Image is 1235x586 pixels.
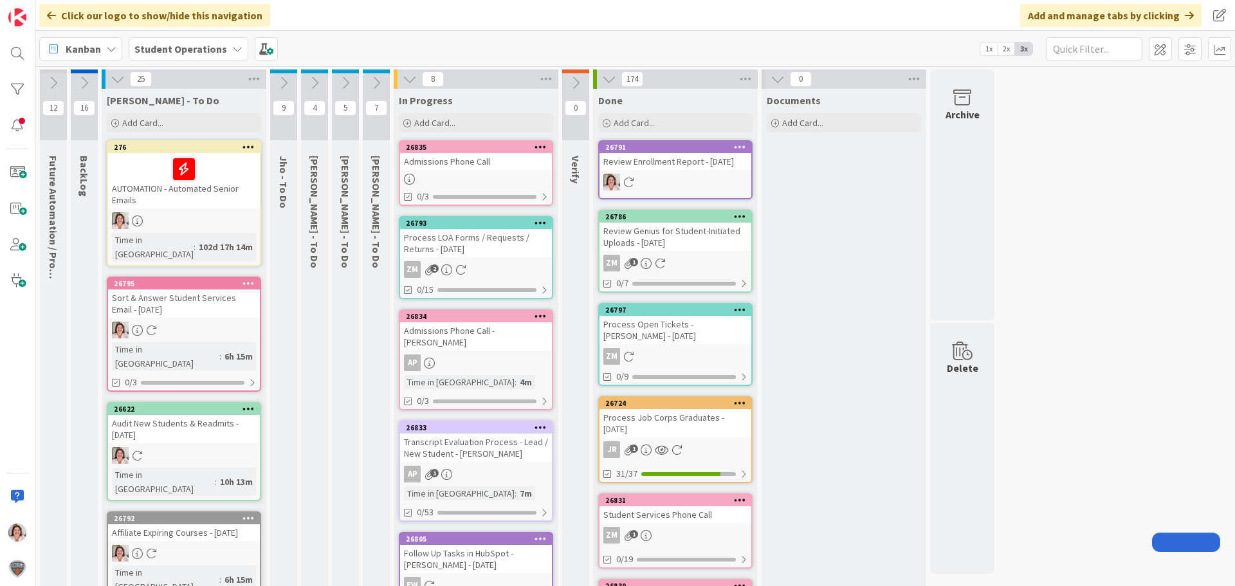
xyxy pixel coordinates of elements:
span: Documents [767,94,821,107]
span: 16 [73,100,95,116]
div: Time in [GEOGRAPHIC_DATA] [112,342,219,371]
span: 1 [630,258,638,266]
div: 26834 [406,312,552,321]
div: 6h 15m [221,349,256,363]
div: 26622 [108,403,260,415]
div: 26797 [605,306,751,315]
div: Process LOA Forms / Requests / Returns - [DATE] [400,229,552,257]
div: 26833 [406,423,552,432]
div: Time in [GEOGRAPHIC_DATA] [112,468,215,496]
div: 26797Process Open Tickets - [PERSON_NAME] - [DATE] [599,304,751,344]
span: 9 [273,100,295,116]
div: Process Open Tickets - [PERSON_NAME] - [DATE] [599,316,751,344]
span: 1 [630,444,638,453]
span: In Progress [399,94,453,107]
span: 0/15 [417,283,434,297]
div: 26834 [400,311,552,322]
div: 26791 [605,143,751,152]
span: 0/7 [616,277,628,290]
span: 174 [621,71,643,87]
div: 7m [517,486,535,500]
span: 1x [980,42,998,55]
div: 26786Review Genius for Student-Initiated Uploads - [DATE] [599,211,751,251]
a: 26791Review Enrollment Report - [DATE]EW [598,140,753,199]
a: 26835Admissions Phone Call0/3 [399,140,553,206]
div: Audit New Students & Readmits - [DATE] [108,415,260,443]
span: Kanban [66,41,101,57]
div: 26792 [108,513,260,524]
div: Archive [946,107,980,122]
span: 0 [790,71,812,87]
span: 1 [430,469,439,477]
div: ZM [599,348,751,365]
img: EW [112,322,129,338]
span: Jho - To Do [277,156,290,208]
div: 26795 [108,278,260,289]
div: 26797 [599,304,751,316]
div: 26793Process LOA Forms / Requests / Returns - [DATE] [400,217,552,257]
span: : [515,375,517,389]
img: EW [112,545,129,562]
a: 26833Transcript Evaluation Process - Lead / New Student - [PERSON_NAME]APTime in [GEOGRAPHIC_DATA... [399,421,553,522]
div: ZM [404,261,421,278]
span: 0/53 [417,506,434,519]
div: Follow Up Tasks in HubSpot - [PERSON_NAME] - [DATE] [400,545,552,573]
span: Add Card... [414,117,455,129]
div: EW [108,447,260,464]
div: ZM [400,261,552,278]
span: BackLog [78,156,91,197]
div: 10h 13m [217,475,256,489]
div: 26791Review Enrollment Report - [DATE] [599,142,751,170]
div: 26795Sort & Answer Student Services Email - [DATE] [108,278,260,318]
div: AUTOMATION - Automated Senior Emails [108,153,260,208]
div: 26724Process Job Corps Graduates - [DATE] [599,398,751,437]
div: ZM [599,527,751,544]
span: 12 [42,100,64,116]
div: Delete [947,360,978,376]
span: Eric - To Do [339,156,352,268]
div: AP [400,466,552,482]
a: 26834Admissions Phone Call - [PERSON_NAME]APTime in [GEOGRAPHIC_DATA]:4m0/3 [399,309,553,410]
span: 0/9 [616,370,628,383]
div: Transcript Evaluation Process - Lead / New Student - [PERSON_NAME] [400,434,552,462]
span: 4 [304,100,325,116]
span: : [219,349,221,363]
div: Review Enrollment Report - [DATE] [599,153,751,170]
span: 0 [565,100,587,116]
span: Add Card... [614,117,655,129]
div: Student Services Phone Call [599,506,751,523]
div: 26805 [400,533,552,545]
span: 3x [1015,42,1032,55]
div: 26786 [599,211,751,223]
div: Sort & Answer Student Services Email - [DATE] [108,289,260,318]
div: 4m [517,375,535,389]
div: AP [400,354,552,371]
div: Click our logo to show/hide this navigation [39,4,270,27]
div: ZM [603,348,620,365]
div: 26622 [114,405,260,414]
span: 2 [430,264,439,273]
span: 5 [334,100,356,116]
img: avatar [8,560,26,578]
span: : [515,486,517,500]
span: Future Automation / Process Building [47,156,60,331]
span: Emilie - To Do [107,94,219,107]
span: Zaida - To Do [308,156,321,268]
div: Admissions Phone Call - [PERSON_NAME] [400,322,552,351]
div: Time in [GEOGRAPHIC_DATA] [112,233,194,261]
div: Time in [GEOGRAPHIC_DATA] [404,375,515,389]
div: 26833 [400,422,552,434]
div: JR [603,441,620,458]
span: 0/3 [125,376,137,389]
div: 102d 17h 14m [196,240,256,254]
div: EW [108,322,260,338]
div: EW [108,545,260,562]
a: 26831Student Services Phone CallZM0/19 [598,493,753,569]
div: Time in [GEOGRAPHIC_DATA] [404,486,515,500]
div: 26805 [406,535,552,544]
span: 8 [422,71,444,87]
img: EW [8,524,26,542]
span: Done [598,94,623,107]
div: 26831Student Services Phone Call [599,495,751,523]
span: Add Card... [122,117,163,129]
